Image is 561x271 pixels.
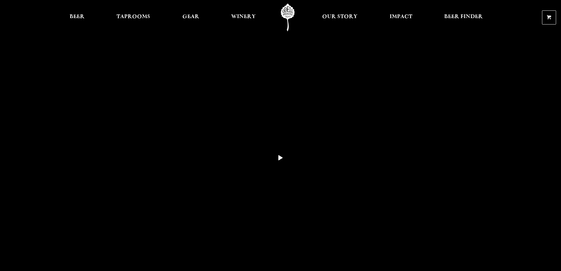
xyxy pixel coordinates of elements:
[113,4,154,31] a: Taprooms
[322,14,357,19] span: Our Story
[318,4,361,31] a: Our Story
[440,4,487,31] a: Beer Finder
[386,4,416,31] a: Impact
[116,14,150,19] span: Taprooms
[227,4,260,31] a: Winery
[182,14,199,19] span: Gear
[70,14,85,19] span: Beer
[231,14,256,19] span: Winery
[444,14,483,19] span: Beer Finder
[276,4,299,31] a: Odell Home
[66,4,89,31] a: Beer
[178,4,203,31] a: Gear
[390,14,412,19] span: Impact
